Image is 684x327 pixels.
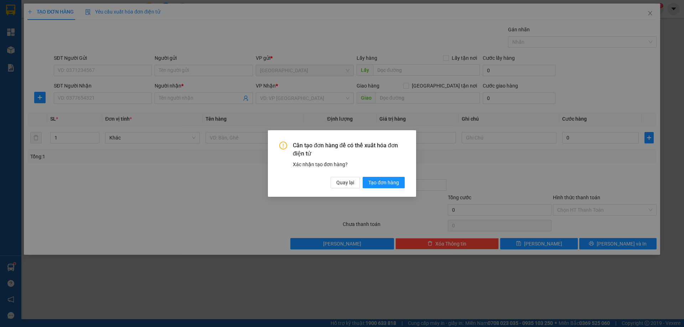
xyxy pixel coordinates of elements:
button: Quay lại [331,177,360,188]
span: Cần tạo đơn hàng để có thể xuất hóa đơn điện tử [293,142,405,158]
button: Tạo đơn hàng [363,177,405,188]
span: Quay lại [336,179,354,186]
div: Xác nhận tạo đơn hàng? [293,160,405,168]
span: exclamation-circle [279,142,287,149]
span: Tạo đơn hàng [368,179,399,186]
